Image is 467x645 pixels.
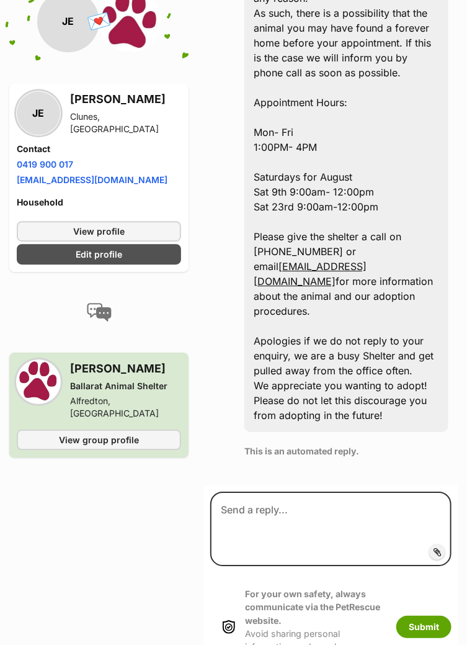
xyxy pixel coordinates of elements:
h4: Household [17,196,181,209]
div: Ballarat Animal Shelter [70,380,181,392]
a: 0419 900 017 [17,159,73,169]
p: This is an automated reply. [244,444,448,458]
img: Ballarat Animal Shelter profile pic [17,360,60,404]
span: View profile [73,225,125,238]
span: Edit profile [76,248,122,261]
h4: Contact [17,143,181,155]
a: View group profile [17,430,181,450]
span: View group profile [59,433,139,446]
a: [EMAIL_ADDRESS][DOMAIN_NAME] [17,174,167,185]
span: 💌 [85,7,113,34]
h3: [PERSON_NAME] [70,360,181,377]
img: conversation-icon-4a6f8262b818ee0b60e3300018af0b2d0b884aa5de6e9bcb8d3d4eeb1a70a7c4.svg [87,303,112,322]
div: JE [17,91,60,135]
a: Edit profile [17,244,181,264]
strong: For your own safety, always communicate via the PetRescue website. [245,589,380,626]
button: Submit [396,616,451,638]
div: Alfredton, [GEOGRAPHIC_DATA] [70,395,181,420]
div: Clunes, [GEOGRAPHIC_DATA] [70,111,181,135]
a: [EMAIL_ADDRESS][DOMAIN_NAME] [254,260,367,287]
a: View profile [17,221,181,241]
h3: [PERSON_NAME] [70,91,181,108]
